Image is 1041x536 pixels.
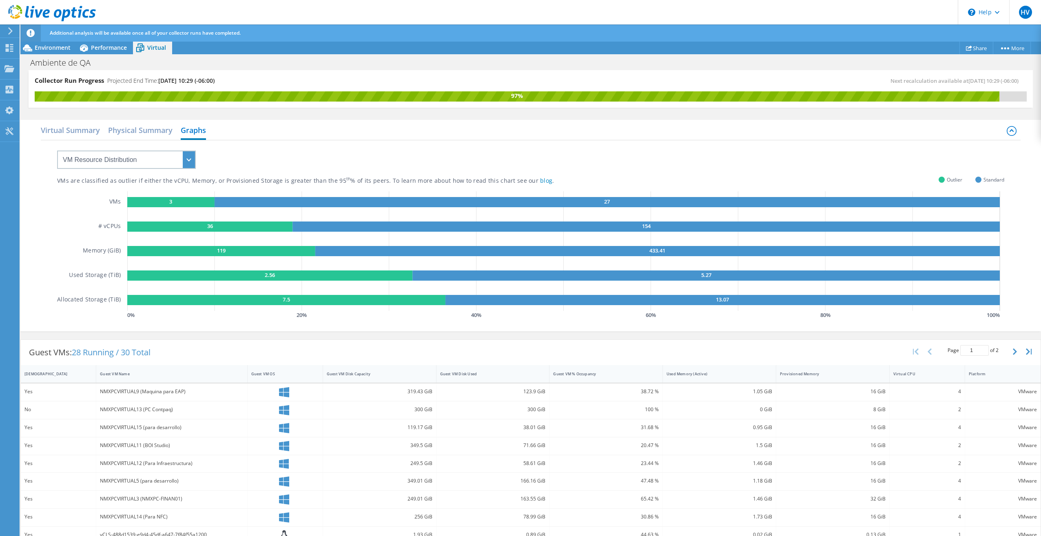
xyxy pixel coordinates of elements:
div: 249.5 GiB [327,459,432,468]
div: 123.9 GiB [440,387,546,396]
div: 16 GiB [780,441,886,450]
div: NMXPCVIRTUAL3 (NMXPC-FINAN01) [100,494,243,503]
div: 16 GiB [780,512,886,521]
div: [DEMOGRAPHIC_DATA] [24,371,82,377]
div: Yes [24,476,92,485]
sup: th [346,176,351,182]
div: NMXPCVIRTUAL14 (Para NFC) [100,512,243,521]
span: [DATE] 10:29 (-06:00) [158,77,215,84]
div: 1.46 GiB [667,459,772,468]
div: Used Memory (Active) [667,371,762,377]
span: Standard [983,175,1004,184]
h5: Allocated Storage (TiB) [57,295,121,305]
h5: Memory (GiB) [83,246,121,256]
div: Guest VM Disk Capacity [327,371,423,377]
div: 300 GiB [440,405,546,414]
div: VMware [969,405,1037,414]
div: Provisioned Memory [780,371,876,377]
text: 80 % [820,311,831,319]
div: Guest VM % Occupancy [553,371,649,377]
div: VMware [969,387,1037,396]
span: Virtual [147,44,166,51]
div: 23.44 % [553,459,659,468]
div: 16 GiB [780,423,886,432]
div: NMXPCVIRTUAL9 (Maquina para EAP) [100,387,243,396]
div: 30.86 % [553,512,659,521]
div: VMware [969,476,1037,485]
svg: \n [968,9,975,16]
div: 1.5 GiB [667,441,772,450]
text: 40 % [472,311,482,319]
div: NMXPCVIRTUAL5 (para desarrollo) [100,476,243,485]
div: 1.73 GiB [667,512,772,521]
text: 2.56 [265,271,275,279]
div: 100 % [553,405,659,414]
div: Virtual CPU [893,371,951,377]
div: 1.18 GiB [667,476,772,485]
div: Guest VM OS [251,371,309,377]
div: Platform [969,371,1027,377]
text: 7.5 [283,296,290,303]
div: 16 GiB [780,476,886,485]
text: 27 [605,198,610,205]
div: 4 [893,512,961,521]
div: 163.55 GiB [440,494,546,503]
div: 2 [893,441,961,450]
span: 28 Running / 30 Total [72,347,151,358]
div: NMXPCVIRTUAL13 (PC Contpaq) [100,405,243,414]
div: 38.72 % [553,387,659,396]
h5: # vCPUs [98,221,121,232]
div: 97% [35,91,999,100]
text: 154 [642,222,651,230]
div: 58.61 GiB [440,459,546,468]
h5: VMs [109,197,121,207]
span: HV [1019,6,1032,19]
div: VMware [969,459,1037,468]
div: Yes [24,512,92,521]
text: 119 [217,247,226,254]
div: 78.99 GiB [440,512,546,521]
text: 36 [207,222,213,230]
div: NMXPCVIRTUAL12 (Para Infraestructura) [100,459,243,468]
text: 13.07 [716,296,729,303]
div: 4 [893,494,961,503]
div: 71.66 GiB [440,441,546,450]
div: Yes [24,423,92,432]
span: Outlier [947,175,962,184]
div: 4 [893,423,961,432]
div: 47.48 % [553,476,659,485]
div: 349.5 GiB [327,441,432,450]
a: Share [959,42,993,54]
div: 31.68 % [553,423,659,432]
div: 1.46 GiB [667,494,772,503]
div: 319.43 GiB [327,387,432,396]
div: 300 GiB [327,405,432,414]
h2: Physical Summary [108,122,173,138]
h1: Ambiente de QA [27,58,103,67]
h5: Used Storage (TiB) [69,270,121,281]
div: NMXPCVIRTUAL11 (BOI Studio) [100,441,243,450]
div: 38.01 GiB [440,423,546,432]
text: 433.41 [650,247,666,254]
a: More [993,42,1031,54]
div: VMware [969,512,1037,521]
div: NMXPCVIRTUAL15 (para desarrollo) [100,423,243,432]
div: 256 GiB [327,512,432,521]
div: 2 [893,405,961,414]
div: 1.05 GiB [667,387,772,396]
text: 5.27 [701,271,711,279]
span: Additional analysis will be available once all of your collector runs have completed. [50,29,241,36]
div: 249.01 GiB [327,494,432,503]
input: jump to page [960,345,989,356]
text: 100 % [987,311,1000,319]
span: Next recalculation available at [890,77,1023,84]
div: 0 GiB [667,405,772,414]
div: No [24,405,92,414]
div: 166.16 GiB [440,476,546,485]
div: 0.95 GiB [667,423,772,432]
a: blog [540,177,552,184]
span: Page of [948,345,999,356]
span: Environment [35,44,71,51]
text: 3 [170,198,173,205]
div: 8 GiB [780,405,886,414]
